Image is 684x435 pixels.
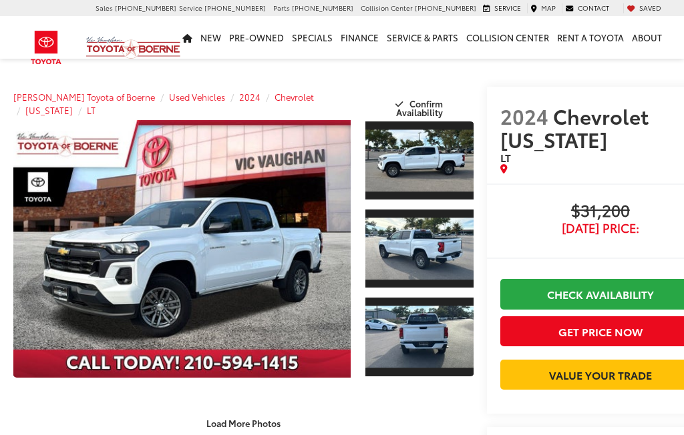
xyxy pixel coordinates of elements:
[365,306,475,368] img: 2024 Chevrolet Colorado LT
[10,120,354,378] img: 2024 Chevrolet Colorado LT
[225,16,288,59] a: Pre-Owned
[527,3,559,13] a: Map
[500,101,649,153] span: Chevrolet [US_STATE]
[337,16,383,59] a: Finance
[639,3,661,13] span: Saved
[273,3,290,13] span: Parts
[365,129,475,191] img: 2024 Chevrolet Colorado LT
[415,3,476,13] span: [PHONE_NUMBER]
[275,91,314,103] a: Chevrolet
[115,3,176,13] span: [PHONE_NUMBER]
[288,16,337,59] a: Specials
[204,3,266,13] span: [PHONE_NUMBER]
[480,3,524,13] a: Service
[179,3,202,13] span: Service
[541,3,556,13] span: Map
[365,296,474,377] a: Expand Photo 3
[96,3,113,13] span: Sales
[365,120,474,201] a: Expand Photo 1
[500,149,511,165] span: LT
[361,3,413,13] span: Collision Center
[85,36,181,59] img: Vic Vaughan Toyota of Boerne
[383,16,462,59] a: Service & Parts: Opens in a new tab
[462,16,553,59] a: Collision Center
[292,3,353,13] span: [PHONE_NUMBER]
[500,101,548,130] span: 2024
[365,208,474,289] a: Expand Photo 2
[553,16,628,59] a: Rent a Toyota
[239,91,261,103] a: 2024
[578,3,609,13] span: Contact
[13,120,351,378] a: Expand Photo 0
[178,16,196,59] a: Home
[365,217,475,280] img: 2024 Chevrolet Colorado LT
[494,3,521,13] span: Service
[25,104,73,116] a: [US_STATE]
[196,16,225,59] a: New
[169,91,225,103] a: Used Vehicles
[628,16,666,59] a: About
[562,3,613,13] a: Contact
[396,97,443,118] span: Confirm Availability
[623,3,665,13] a: My Saved Vehicles
[13,91,155,103] a: [PERSON_NAME] Toyota of Boerne
[368,92,473,115] button: Confirm Availability
[197,412,290,435] button: Load More Photos
[21,26,71,69] img: Toyota
[87,104,96,116] a: LT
